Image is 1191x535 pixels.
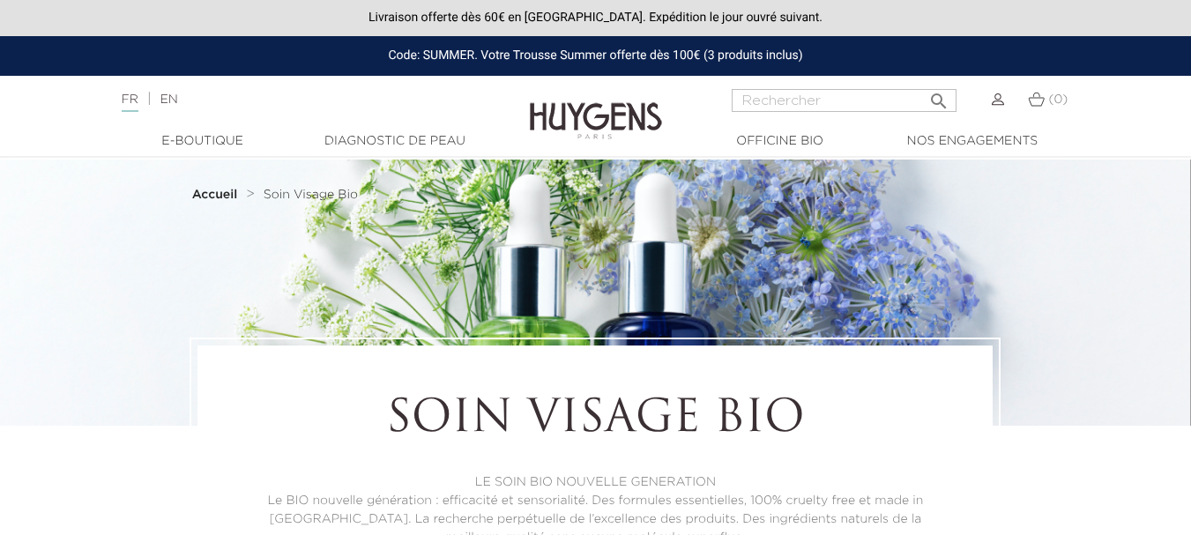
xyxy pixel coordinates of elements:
span: Soin Visage Bio [264,189,358,201]
a: Nos engagements [884,132,1061,151]
img: Huygens [530,74,662,142]
a: EN [160,93,177,106]
a: Officine Bio [692,132,868,151]
div: | [113,89,483,110]
span: (0) [1048,93,1068,106]
p: LE SOIN BIO NOUVELLE GENERATION [246,473,944,492]
h1: Soin Visage Bio [246,394,944,447]
input: Rechercher [732,89,957,112]
button:  [923,84,955,108]
a: Diagnostic de peau [307,132,483,151]
a: FR [122,93,138,112]
a: Accueil [192,188,242,202]
strong: Accueil [192,189,238,201]
a: E-Boutique [115,132,291,151]
i:  [928,85,949,107]
a: Soin Visage Bio [264,188,358,202]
